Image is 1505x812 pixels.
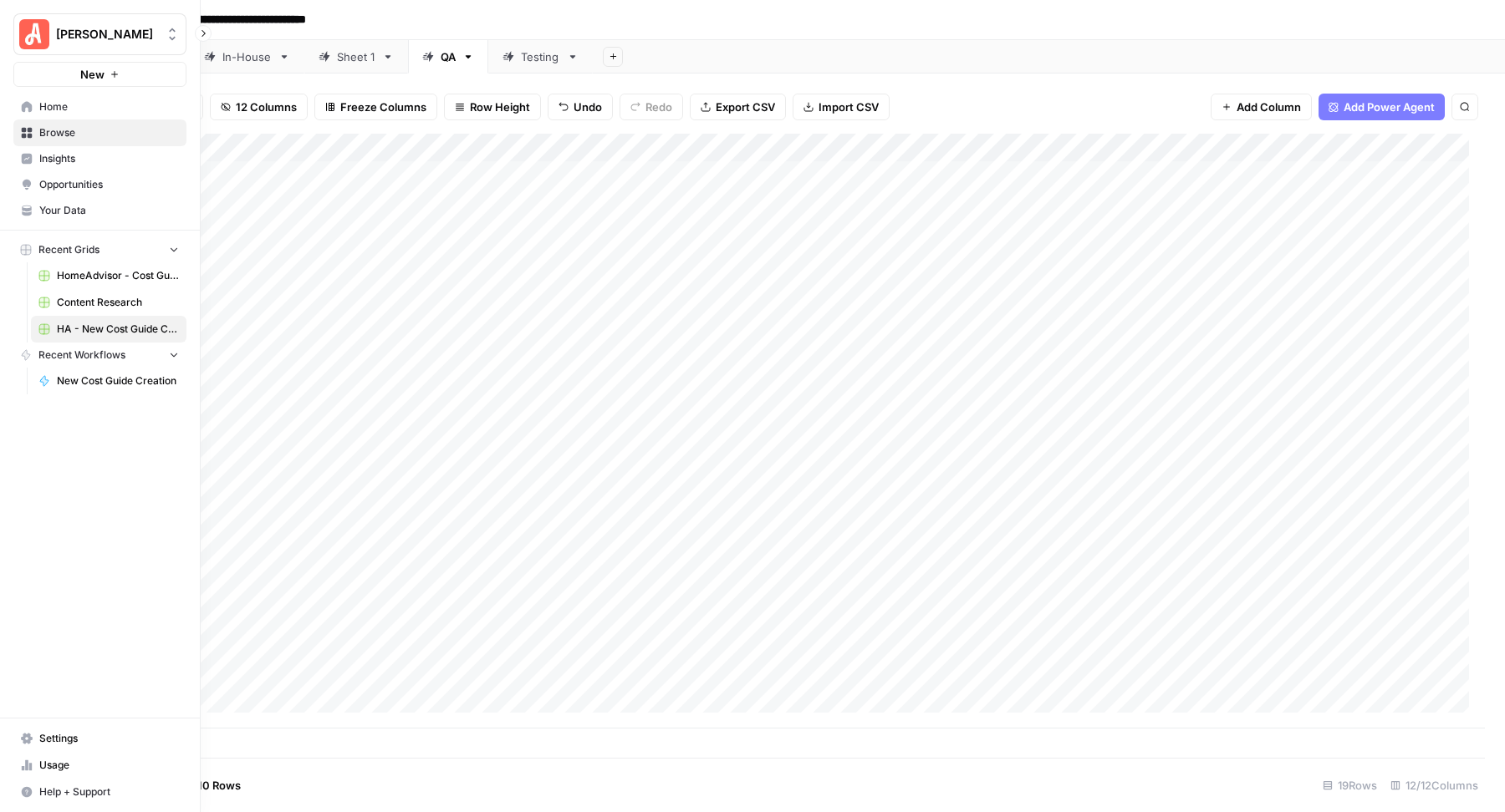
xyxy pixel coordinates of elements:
div: QA [441,48,456,65]
button: Redo [620,94,683,120]
span: Help + Support [39,784,179,799]
span: Usage [39,758,179,773]
a: Settings [13,725,186,752]
button: Workspace: Angi [13,13,186,55]
div: Sheet 1 [337,48,375,65]
a: Home [13,94,186,120]
span: Import CSV [819,99,879,115]
a: Your Data [13,197,186,224]
div: Testing [521,48,560,65]
span: Add Power Agent [1344,99,1435,115]
button: New [13,62,186,87]
span: Insights [39,151,179,166]
button: Freeze Columns [314,94,437,120]
button: Add Power Agent [1319,94,1445,120]
span: New [80,66,105,83]
div: 19 Rows [1316,772,1384,799]
span: Browse [39,125,179,140]
a: New Cost Guide Creation [31,368,186,394]
a: Usage [13,752,186,779]
button: Help + Support [13,779,186,805]
span: 12 Columns [236,99,297,115]
span: Freeze Columns [340,99,426,115]
a: Browse [13,119,186,146]
span: [PERSON_NAME] [56,26,157,43]
span: Export CSV [716,99,775,115]
div: In-House [222,48,272,65]
div: 12/12 Columns [1384,772,1485,799]
button: Undo [548,94,613,120]
a: Insights [13,145,186,172]
a: Testing [488,40,593,74]
a: Sheet 1 [304,40,408,74]
a: HomeAdvisor - Cost Guide Updates [31,262,186,289]
span: Opportunities [39,177,179,192]
a: QA [408,40,488,74]
a: In-House [190,40,304,74]
a: Opportunities [13,171,186,198]
a: Content Research [31,289,186,316]
span: Your Data [39,203,179,218]
button: Recent Workflows [13,343,186,368]
button: Row Height [444,94,541,120]
span: New Cost Guide Creation [57,373,179,388]
span: Recent Grids [38,242,99,257]
span: Add Column [1237,99,1301,115]
button: Add Column [1211,94,1312,120]
span: Content Research [57,295,179,310]
span: Undo [574,99,602,115]
span: Settings [39,731,179,746]
button: Export CSV [690,94,786,120]
span: Recent Workflows [38,348,125,363]
span: Add 10 Rows [174,777,241,794]
button: Import CSV [793,94,890,120]
button: 12 Columns [210,94,308,120]
span: Redo [645,99,672,115]
a: HA - New Cost Guide Creation Grid [31,316,186,343]
button: Recent Grids [13,237,186,262]
span: Row Height [470,99,530,115]
img: Angi Logo [19,19,49,49]
span: HomeAdvisor - Cost Guide Updates [57,268,179,283]
span: Home [39,99,179,114]
span: HA - New Cost Guide Creation Grid [57,322,179,337]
